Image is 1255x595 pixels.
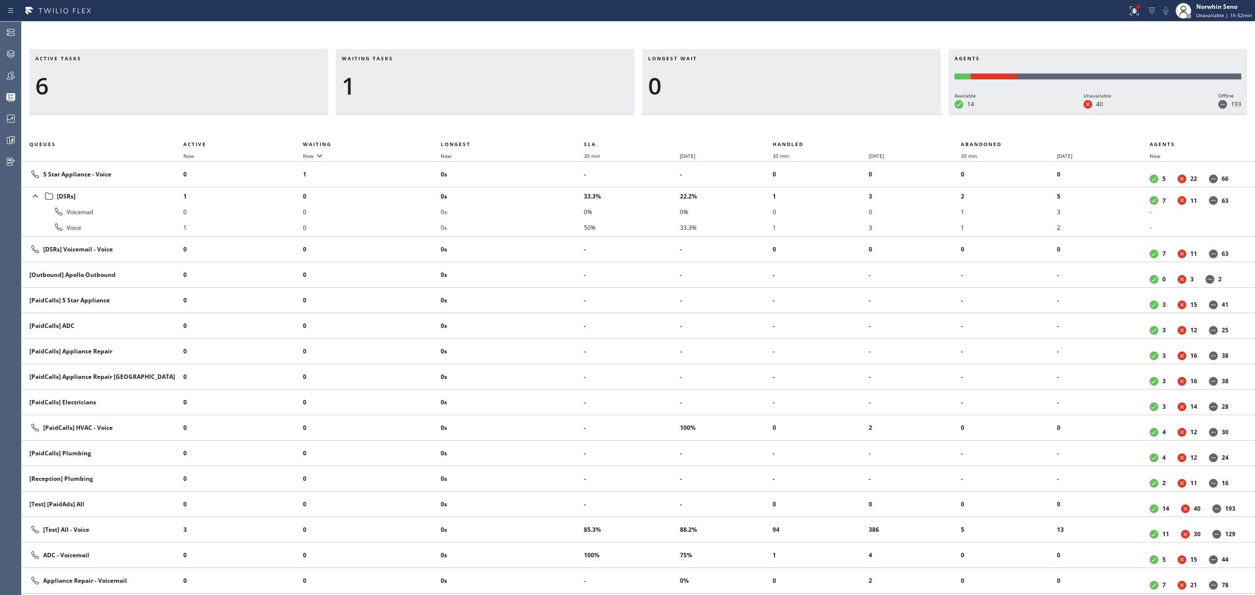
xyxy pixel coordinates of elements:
[1083,100,1092,109] dt: Unavailable
[342,72,628,100] div: 1
[1162,377,1166,385] dd: 3
[680,446,773,461] li: -
[773,420,869,436] li: 0
[1150,555,1158,564] dt: Available
[1057,369,1150,385] li: -
[961,220,1057,235] li: 1
[1222,402,1229,411] dd: 28
[680,420,773,436] li: 100%
[1222,197,1229,205] dd: 63
[1190,300,1197,309] dd: 15
[954,100,963,109] dt: Available
[961,395,1057,410] li: -
[1194,530,1201,538] dd: 30
[1190,479,1197,487] dd: 11
[1150,351,1158,360] dt: Available
[1057,522,1150,538] li: 13
[29,141,56,148] span: Queues
[303,188,441,204] li: 0
[1057,267,1150,283] li: -
[1178,555,1186,564] dt: Unavailable
[1212,530,1221,539] dt: Offline
[773,496,869,512] li: 0
[584,204,680,220] li: 0%
[1057,496,1150,512] li: 0
[773,547,869,563] li: 1
[303,293,441,308] li: 0
[1190,326,1197,334] dd: 12
[680,188,773,204] li: 22.2%
[1057,395,1150,410] li: -
[1057,242,1150,257] li: 0
[29,296,176,304] div: [PaidCalls] 5 Star Appliance
[1150,249,1158,258] dt: Available
[1190,351,1197,360] dd: 16
[183,220,303,235] li: 1
[29,500,176,508] div: [Test] [PaidAds] All
[1178,196,1186,205] dt: Unavailable
[961,496,1057,512] li: 0
[1231,100,1241,108] dd: 193
[869,547,961,563] li: 4
[1150,377,1158,386] dt: Available
[1162,428,1166,436] dd: 4
[869,344,961,359] li: -
[773,471,869,487] li: -
[342,55,393,62] span: Waiting tasks
[183,496,303,512] li: 0
[961,188,1057,204] li: 2
[1181,504,1190,513] dt: Unavailable
[303,141,331,148] span: Waiting
[584,141,596,148] span: SLA
[1150,275,1158,284] dt: Available
[303,420,441,436] li: 0
[584,188,680,204] li: 33.3%
[971,74,1017,79] div: Unavailable: 40
[1212,504,1221,513] dt: Offline
[1162,479,1166,487] dd: 2
[35,55,81,62] span: Active tasks
[967,100,974,108] dd: 14
[1057,471,1150,487] li: -
[1222,249,1229,258] dd: 63
[1209,428,1218,437] dt: Offline
[1150,220,1243,235] li: -
[1222,174,1229,183] dd: 66
[29,169,176,180] div: 5 Star Appliance - Voice
[1150,530,1158,539] dt: Available
[441,267,584,283] li: 0s
[29,549,176,561] div: ADC - Voicemail
[183,471,303,487] li: 0
[1222,326,1229,334] dd: 25
[1150,453,1158,462] dt: Available
[1178,479,1186,488] dt: Unavailable
[1162,504,1169,513] dd: 14
[869,293,961,308] li: -
[303,152,314,159] span: Now
[869,242,961,257] li: 0
[869,496,961,512] li: 0
[648,55,697,62] span: Longest wait
[1222,351,1229,360] dd: 38
[584,167,680,182] li: -
[1162,453,1166,462] dd: 4
[1162,249,1166,258] dd: 7
[1083,91,1111,100] div: Unavailable
[773,152,789,159] span: 30 min
[1218,100,1227,109] dt: Offline
[1057,152,1072,159] span: [DATE]
[1150,196,1158,205] dt: Available
[1218,275,1222,283] dd: 2
[441,188,584,204] li: 0s
[773,267,869,283] li: -
[680,293,773,308] li: -
[303,471,441,487] li: 0
[183,369,303,385] li: 0
[954,91,976,100] div: Available
[869,395,961,410] li: -
[441,141,471,148] span: Longest
[869,318,961,334] li: -
[441,395,584,410] li: 0s
[584,344,680,359] li: -
[303,267,441,283] li: 0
